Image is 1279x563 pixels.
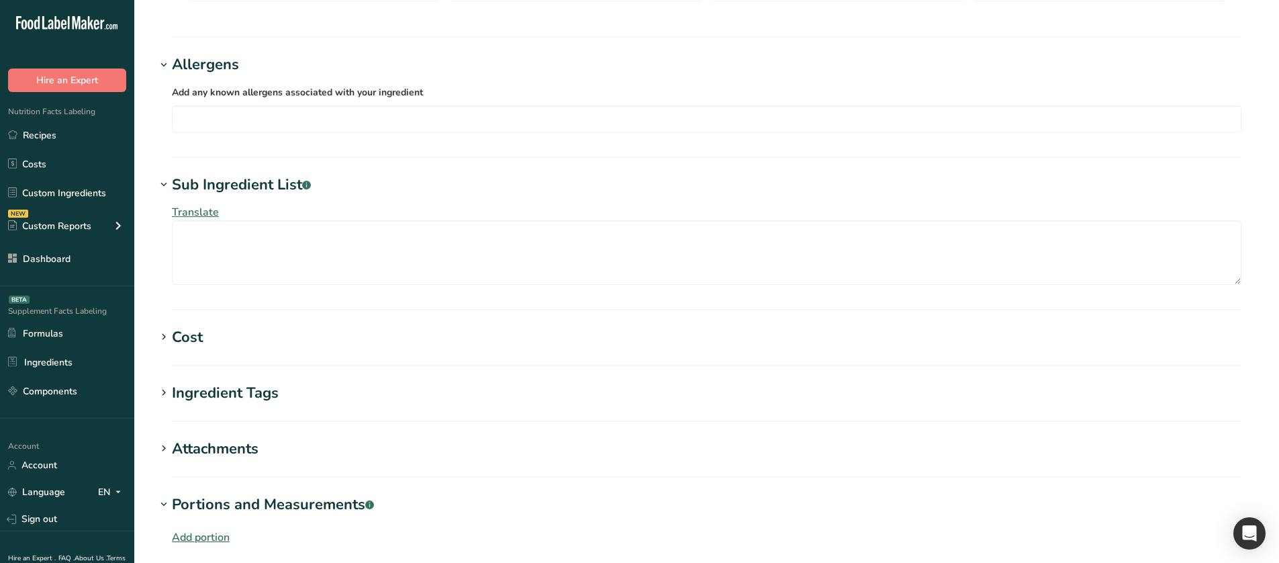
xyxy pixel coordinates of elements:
[172,174,311,196] div: Sub Ingredient List
[75,554,107,563] a: About Us .
[172,205,219,220] span: Translate
[172,438,258,460] div: Attachments
[8,480,65,504] a: Language
[172,382,279,404] div: Ingredient Tags
[172,327,203,349] div: Cost
[8,210,28,218] div: NEW
[172,54,239,76] div: Allergens
[172,529,230,546] div: Add portion
[172,86,423,99] span: Add any known allergens associated with your ingredient
[8,219,91,233] div: Custom Reports
[98,484,126,501] div: EN
[172,494,374,516] div: Portions and Measurements
[8,69,126,92] button: Hire an Expert
[58,554,75,563] a: FAQ .
[9,296,30,304] div: BETA
[1233,517,1266,550] div: Open Intercom Messenger
[8,554,56,563] a: Hire an Expert .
